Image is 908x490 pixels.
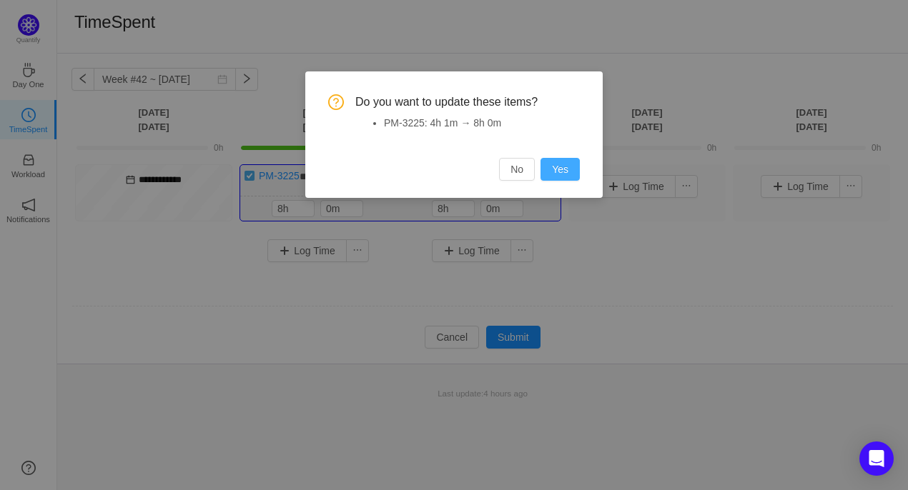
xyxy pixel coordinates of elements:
[499,158,535,181] button: No
[384,116,580,131] li: PM-3225: 4h 1m → 8h 0m
[328,94,344,110] i: icon: question-circle
[541,158,580,181] button: Yes
[859,441,894,476] div: Open Intercom Messenger
[355,94,580,110] span: Do you want to update these items?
